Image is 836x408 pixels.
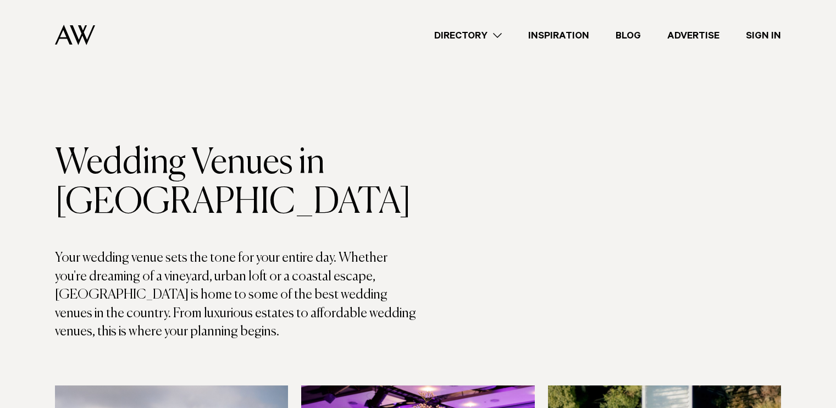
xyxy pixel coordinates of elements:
a: Sign In [733,28,794,43]
a: Directory [421,28,515,43]
a: Blog [602,28,654,43]
a: Inspiration [515,28,602,43]
img: Auckland Weddings Logo [55,25,95,45]
h1: Wedding Venues in [GEOGRAPHIC_DATA] [55,144,418,223]
a: Advertise [654,28,733,43]
p: Your wedding venue sets the tone for your entire day. Whether you're dreaming of a vineyard, urba... [55,249,418,341]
